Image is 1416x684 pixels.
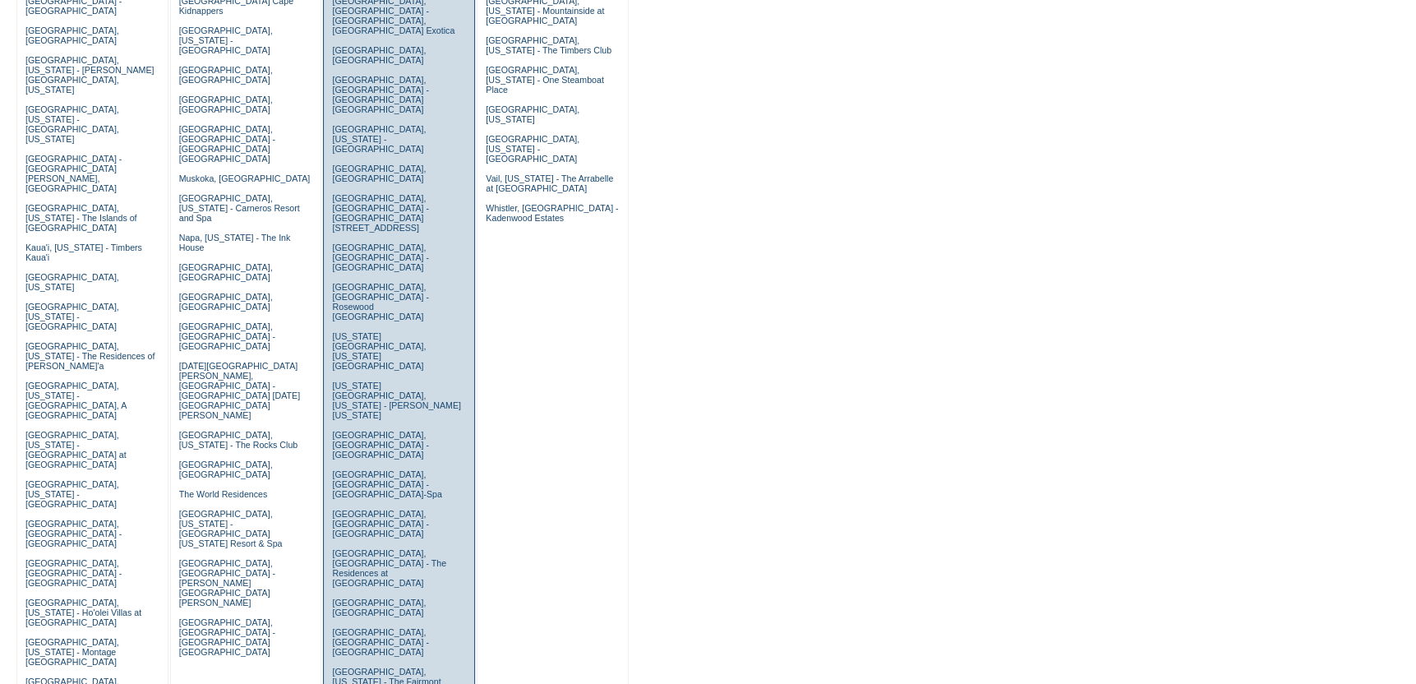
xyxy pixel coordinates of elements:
[486,104,579,124] a: [GEOGRAPHIC_DATA], [US_STATE]
[332,75,428,114] a: [GEOGRAPHIC_DATA], [GEOGRAPHIC_DATA] - [GEOGRAPHIC_DATA] [GEOGRAPHIC_DATA]
[25,341,155,371] a: [GEOGRAPHIC_DATA], [US_STATE] - The Residences of [PERSON_NAME]'a
[25,381,127,420] a: [GEOGRAPHIC_DATA], [US_STATE] - [GEOGRAPHIC_DATA], A [GEOGRAPHIC_DATA]
[179,262,273,282] a: [GEOGRAPHIC_DATA], [GEOGRAPHIC_DATA]
[332,381,461,420] a: [US_STATE][GEOGRAPHIC_DATA], [US_STATE] - [PERSON_NAME] [US_STATE]
[25,302,119,331] a: [GEOGRAPHIC_DATA], [US_STATE] - [GEOGRAPHIC_DATA]
[25,25,119,45] a: [GEOGRAPHIC_DATA], [GEOGRAPHIC_DATA]
[179,509,283,548] a: [GEOGRAPHIC_DATA], [US_STATE] - [GEOGRAPHIC_DATA] [US_STATE] Resort & Spa
[179,95,273,114] a: [GEOGRAPHIC_DATA], [GEOGRAPHIC_DATA]
[486,203,618,223] a: Whistler, [GEOGRAPHIC_DATA] - Kadenwood Estates
[332,124,426,154] a: [GEOGRAPHIC_DATA], [US_STATE] - [GEOGRAPHIC_DATA]
[179,558,275,608] a: [GEOGRAPHIC_DATA], [GEOGRAPHIC_DATA] - [PERSON_NAME][GEOGRAPHIC_DATA][PERSON_NAME]
[332,509,428,538] a: [GEOGRAPHIC_DATA], [GEOGRAPHIC_DATA] - [GEOGRAPHIC_DATA]
[25,598,141,627] a: [GEOGRAPHIC_DATA], [US_STATE] - Ho'olei Villas at [GEOGRAPHIC_DATA]
[25,272,119,292] a: [GEOGRAPHIC_DATA], [US_STATE]
[332,282,428,321] a: [GEOGRAPHIC_DATA], [GEOGRAPHIC_DATA] - Rosewood [GEOGRAPHIC_DATA]
[25,104,119,144] a: [GEOGRAPHIC_DATA], [US_STATE] - [GEOGRAPHIC_DATA], [US_STATE]
[179,124,275,164] a: [GEOGRAPHIC_DATA], [GEOGRAPHIC_DATA] - [GEOGRAPHIC_DATA] [GEOGRAPHIC_DATA]
[179,233,291,252] a: Napa, [US_STATE] - The Ink House
[179,460,273,479] a: [GEOGRAPHIC_DATA], [GEOGRAPHIC_DATA]
[25,203,137,233] a: [GEOGRAPHIC_DATA], [US_STATE] - The Islands of [GEOGRAPHIC_DATA]
[179,489,268,499] a: The World Residences
[332,430,428,460] a: [GEOGRAPHIC_DATA], [GEOGRAPHIC_DATA] - [GEOGRAPHIC_DATA]
[332,243,428,272] a: [GEOGRAPHIC_DATA], [GEOGRAPHIC_DATA] - [GEOGRAPHIC_DATA]
[179,193,300,223] a: [GEOGRAPHIC_DATA], [US_STATE] - Carneros Resort and Spa
[179,173,310,183] a: Muskoka, [GEOGRAPHIC_DATA]
[179,321,275,351] a: [GEOGRAPHIC_DATA], [GEOGRAPHIC_DATA] - [GEOGRAPHIC_DATA]
[332,193,428,233] a: [GEOGRAPHIC_DATA], [GEOGRAPHIC_DATA] - [GEOGRAPHIC_DATA][STREET_ADDRESS]
[179,430,298,450] a: [GEOGRAPHIC_DATA], [US_STATE] - The Rocks Club
[179,361,300,420] a: [DATE][GEOGRAPHIC_DATA][PERSON_NAME], [GEOGRAPHIC_DATA] - [GEOGRAPHIC_DATA] [DATE][GEOGRAPHIC_DAT...
[179,617,275,657] a: [GEOGRAPHIC_DATA], [GEOGRAPHIC_DATA] - [GEOGRAPHIC_DATA] [GEOGRAPHIC_DATA]
[25,243,142,262] a: Kaua'i, [US_STATE] - Timbers Kaua'i
[25,430,127,469] a: [GEOGRAPHIC_DATA], [US_STATE] - [GEOGRAPHIC_DATA] at [GEOGRAPHIC_DATA]
[332,45,426,65] a: [GEOGRAPHIC_DATA], [GEOGRAPHIC_DATA]
[332,469,441,499] a: [GEOGRAPHIC_DATA], [GEOGRAPHIC_DATA] - [GEOGRAPHIC_DATA]-Spa
[332,548,446,588] a: [GEOGRAPHIC_DATA], [GEOGRAPHIC_DATA] - The Residences at [GEOGRAPHIC_DATA]
[486,173,613,193] a: Vail, [US_STATE] - The Arrabelle at [GEOGRAPHIC_DATA]
[486,65,604,95] a: [GEOGRAPHIC_DATA], [US_STATE] - One Steamboat Place
[332,598,426,617] a: [GEOGRAPHIC_DATA], [GEOGRAPHIC_DATA]
[332,331,426,371] a: [US_STATE][GEOGRAPHIC_DATA], [US_STATE][GEOGRAPHIC_DATA]
[179,25,273,55] a: [GEOGRAPHIC_DATA], [US_STATE] - [GEOGRAPHIC_DATA]
[25,479,119,509] a: [GEOGRAPHIC_DATA], [US_STATE] - [GEOGRAPHIC_DATA]
[332,627,428,657] a: [GEOGRAPHIC_DATA], [GEOGRAPHIC_DATA] - [GEOGRAPHIC_DATA]
[25,154,122,193] a: [GEOGRAPHIC_DATA] - [GEOGRAPHIC_DATA][PERSON_NAME], [GEOGRAPHIC_DATA]
[25,558,122,588] a: [GEOGRAPHIC_DATA], [GEOGRAPHIC_DATA] - [GEOGRAPHIC_DATA]
[25,519,122,548] a: [GEOGRAPHIC_DATA], [GEOGRAPHIC_DATA] - [GEOGRAPHIC_DATA]
[332,164,426,183] a: [GEOGRAPHIC_DATA], [GEOGRAPHIC_DATA]
[486,35,611,55] a: [GEOGRAPHIC_DATA], [US_STATE] - The Timbers Club
[179,292,273,312] a: [GEOGRAPHIC_DATA], [GEOGRAPHIC_DATA]
[25,55,155,95] a: [GEOGRAPHIC_DATA], [US_STATE] - [PERSON_NAME][GEOGRAPHIC_DATA], [US_STATE]
[179,65,273,85] a: [GEOGRAPHIC_DATA], [GEOGRAPHIC_DATA]
[486,134,579,164] a: [GEOGRAPHIC_DATA], [US_STATE] - [GEOGRAPHIC_DATA]
[25,637,119,667] a: [GEOGRAPHIC_DATA], [US_STATE] - Montage [GEOGRAPHIC_DATA]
